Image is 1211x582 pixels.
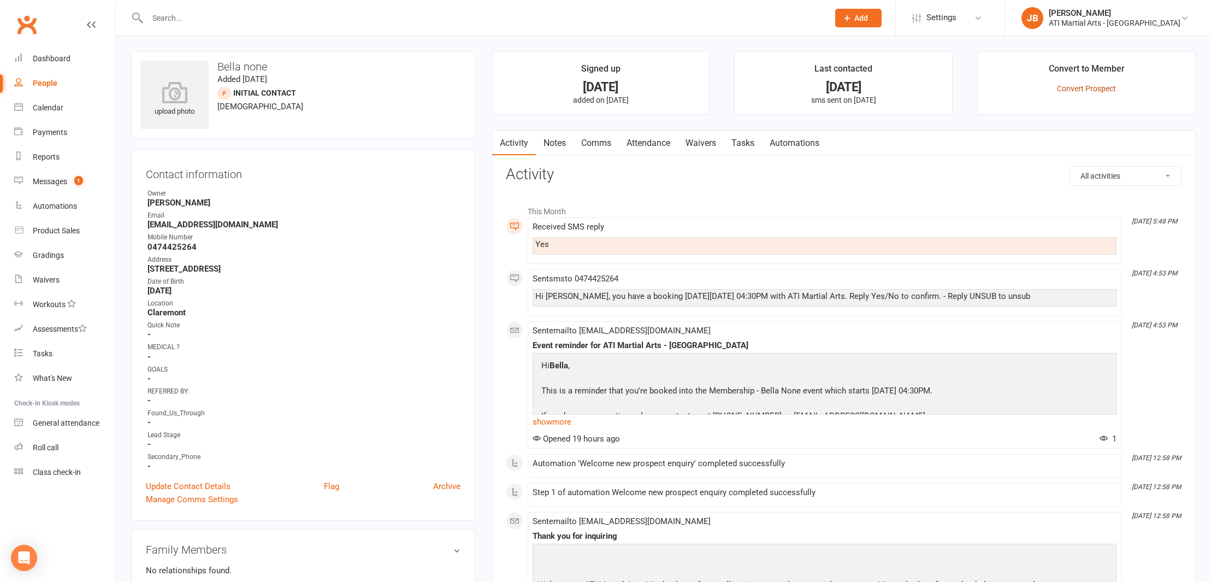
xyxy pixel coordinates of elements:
[147,298,460,309] div: Location
[147,452,460,462] div: Secondary_Phone
[536,131,574,156] a: Notes
[1021,7,1043,29] div: JB
[217,74,267,84] time: Added [DATE]
[1100,434,1117,444] span: 1
[13,11,40,38] a: Clubworx
[147,342,460,352] div: MEDICAL ?
[144,10,821,26] input: Search...
[33,468,81,477] div: Class check-in
[147,386,460,397] div: REFERRED BY:
[146,564,460,577] p: No relationships found.
[11,545,37,571] div: Open Intercom Messenger
[147,418,460,427] strong: -
[14,120,115,145] a: Payments
[535,292,1114,301] div: Hi [PERSON_NAME], you have a booking [DATE][DATE] 04:30PM with ATI Martial Arts. Reply Yes/No to ...
[506,200,1182,217] li: This Month
[539,384,935,400] p: This is a reminder that you're booked into the Membership - Bella None event which starts [DATE] ...
[147,439,460,449] strong: -
[533,274,618,284] span: Sent sms to 0474425264
[140,61,466,73] h3: Bella none
[33,349,52,358] div: Tasks
[539,359,935,375] p: Hi ,
[147,189,460,199] div: Owner
[14,71,115,96] a: People
[146,544,460,556] h3: Family Members
[1132,512,1181,520] i: [DATE] 12:58 PM
[926,5,956,30] span: Settings
[14,46,115,71] a: Dashboard
[762,131,827,156] a: Automations
[492,131,536,156] a: Activity
[33,202,77,210] div: Automations
[33,177,67,186] div: Messages
[14,243,115,268] a: Gradings
[1057,84,1116,93] a: Convert Prospect
[147,308,460,318] strong: Claremont
[14,366,115,391] a: What's New
[619,131,678,156] a: Attendance
[33,128,67,137] div: Payments
[14,436,115,460] a: Roll call
[33,226,80,235] div: Product Sales
[147,277,460,287] div: Date of Birth
[1132,454,1181,462] i: [DATE] 12:58 PM
[147,430,460,440] div: Lead Stage
[502,81,700,93] div: [DATE]
[14,342,115,366] a: Tasks
[74,176,83,185] span: 1
[14,411,115,436] a: General attendance kiosk mode
[14,145,115,169] a: Reports
[147,264,460,274] strong: [STREET_ADDRESS]
[433,480,460,493] a: Archive
[147,408,460,419] div: Found_Us_Through
[140,81,209,117] div: upload photo
[147,210,460,221] div: Email
[146,164,460,180] h3: Contact information
[1132,269,1177,277] i: [DATE] 4:53 PM
[533,532,1117,541] div: Thank you for inquiring
[147,220,460,230] strong: [EMAIL_ADDRESS][DOMAIN_NAME]
[147,396,460,405] strong: -
[147,242,460,252] strong: 0474425264
[550,361,568,371] strong: Bella
[581,62,621,81] div: Signed up
[146,480,231,493] a: Update Contact Details
[745,96,942,104] p: sms sent on [DATE]
[854,14,868,22] span: Add
[33,443,58,452] div: Roll call
[147,374,460,384] strong: -
[33,275,60,284] div: Waivers
[14,194,115,219] a: Automations
[814,62,872,81] div: Last contacted
[1132,217,1177,225] i: [DATE] 5:48 PM
[33,419,99,427] div: General attendance
[147,255,460,265] div: Address
[14,460,115,485] a: Class kiosk mode
[1049,18,1180,28] div: ATI Martial Arts - [GEOGRAPHIC_DATA]
[745,81,942,93] div: [DATE]
[147,320,460,331] div: Quick Note
[14,268,115,292] a: Waivers
[14,219,115,243] a: Product Sales
[147,232,460,243] div: Mobile Number
[14,169,115,194] a: Messages 1
[533,459,1117,468] div: Automation 'Welcome new prospect enquiry' completed successfully
[147,365,460,375] div: GOALS
[835,9,882,27] button: Add
[1049,8,1180,18] div: [PERSON_NAME]
[502,96,700,104] p: added on [DATE]
[147,286,460,296] strong: [DATE]
[33,300,66,309] div: Workouts
[724,131,762,156] a: Tasks
[533,434,620,444] span: Opened 19 hours ago
[533,488,1117,497] div: Step 1 of automation Welcome new prospect enquiry completed successfully
[574,131,619,156] a: Comms
[33,251,64,260] div: Gradings
[14,292,115,317] a: Workouts
[33,152,60,161] div: Reports
[324,480,339,493] a: Flag
[1132,483,1181,491] i: [DATE] 12:58 PM
[147,461,460,471] strong: -
[533,516,711,526] span: Sent email to [EMAIL_ADDRESS][DOMAIN_NAME]
[1132,321,1177,329] i: [DATE] 4:53 PM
